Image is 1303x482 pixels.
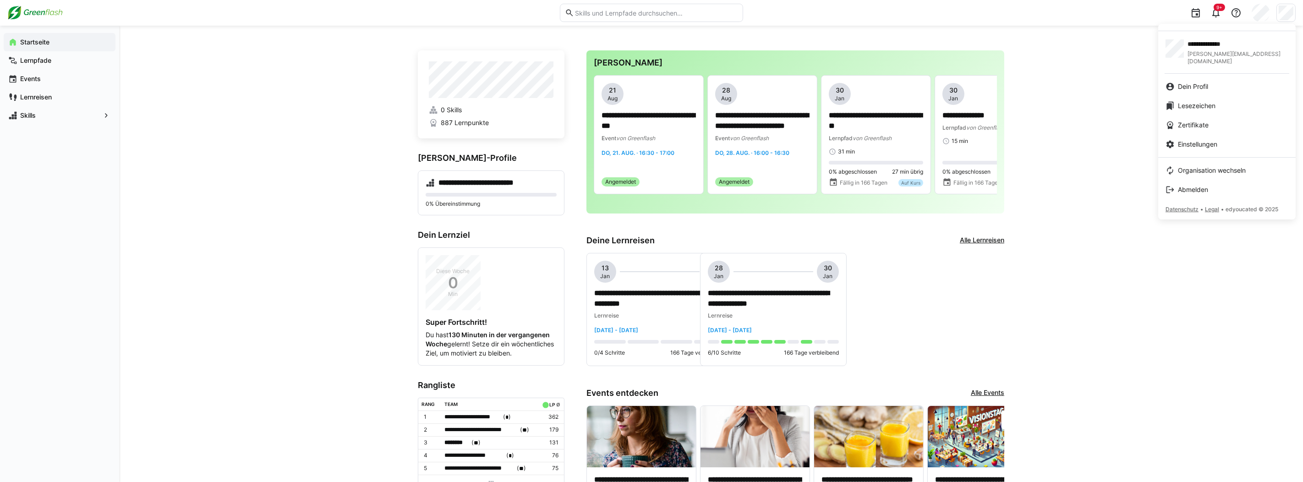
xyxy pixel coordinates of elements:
[1226,206,1278,213] span: edyoucated © 2025
[1221,206,1224,213] span: •
[1178,140,1217,149] span: Einstellungen
[1178,185,1208,194] span: Abmelden
[1178,101,1215,110] span: Lesezeichen
[1178,82,1208,91] span: Dein Profil
[1205,206,1219,213] span: Legal
[1188,50,1288,65] span: [PERSON_NAME][EMAIL_ADDRESS][DOMAIN_NAME]
[1166,206,1199,213] span: Datenschutz
[1178,120,1209,130] span: Zertifikate
[1200,206,1203,213] span: •
[1178,166,1246,175] span: Organisation wechseln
